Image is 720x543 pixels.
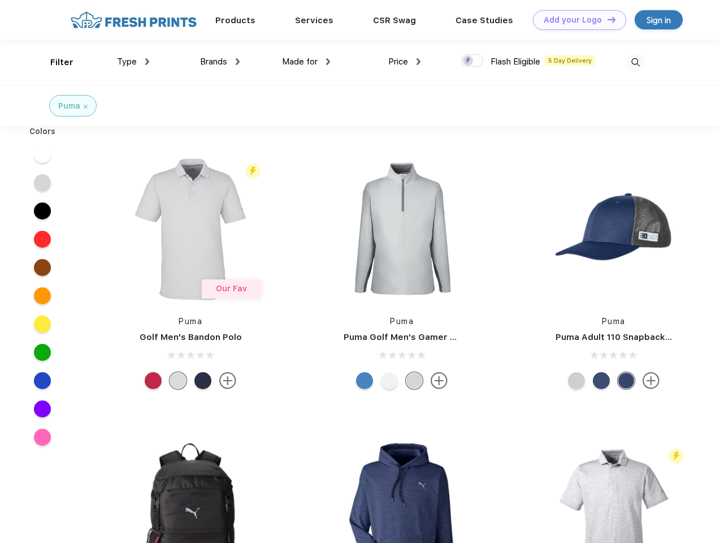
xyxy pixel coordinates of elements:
[602,317,626,326] a: Puma
[215,15,255,25] a: Products
[568,372,585,389] div: Quarry Brt Whit
[669,449,684,464] img: flash_active_toggle.svg
[140,332,242,342] a: Golf Men's Bandon Polo
[381,372,398,389] div: Bright White
[67,10,200,30] img: fo%20logo%202.webp
[84,105,88,109] img: filter_cancel.svg
[539,154,689,304] img: func=resize&h=266
[593,372,610,389] div: Peacoat Qut Shd
[295,15,333,25] a: Services
[643,372,660,389] img: more.svg
[491,57,540,67] span: Flash Eligible
[647,14,671,27] div: Sign in
[58,100,80,112] div: Puma
[545,55,595,66] span: 5 Day Delivery
[145,372,162,389] div: Ski Patrol
[344,332,522,342] a: Puma Golf Men's Gamer Golf Quarter-Zip
[431,372,448,389] img: more.svg
[50,56,73,69] div: Filter
[626,53,645,72] img: desktop_search.svg
[388,57,408,67] span: Price
[390,317,414,326] a: Puma
[145,58,149,65] img: dropdown.png
[216,284,247,293] span: Our Fav
[117,57,137,67] span: Type
[373,15,416,25] a: CSR Swag
[200,57,227,67] span: Brands
[356,372,373,389] div: Bright Cobalt
[194,372,211,389] div: Navy Blazer
[179,317,202,326] a: Puma
[170,372,186,389] div: High Rise
[326,58,330,65] img: dropdown.png
[282,57,318,67] span: Made for
[635,10,683,29] a: Sign in
[406,372,423,389] div: High Rise
[21,126,64,137] div: Colors
[115,154,266,304] img: func=resize&h=266
[236,58,240,65] img: dropdown.png
[544,15,602,25] div: Add your Logo
[417,58,420,65] img: dropdown.png
[245,163,261,179] img: flash_active_toggle.svg
[618,372,635,389] div: Peacoat with Qut Shd
[327,154,477,304] img: func=resize&h=266
[219,372,236,389] img: more.svg
[608,16,615,23] img: DT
